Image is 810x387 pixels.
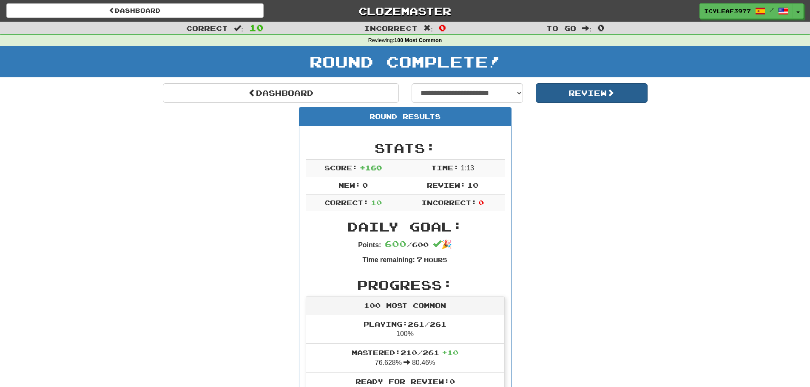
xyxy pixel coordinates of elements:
span: + 160 [360,164,382,172]
span: 10 [249,23,264,33]
span: 0 [597,23,605,33]
span: To go [546,24,576,32]
span: Time: [431,164,459,172]
span: 🎉 [433,240,452,249]
span: Correct [186,24,228,32]
span: 600 [385,239,406,249]
small: Hours [424,256,447,263]
button: Review [536,83,648,103]
span: / 600 [385,240,429,249]
span: Correct: [324,198,369,206]
span: : [423,25,433,32]
span: 0 [362,181,368,189]
strong: 100 Most Common [394,37,442,43]
span: Score: [324,164,358,172]
strong: Points: [358,241,381,249]
span: Ready for Review: 0 [355,377,455,385]
span: Mastered: 210 / 261 [352,348,458,356]
a: IcyLeaf3977 / [699,3,793,19]
a: Dashboard [163,83,399,103]
span: New: [338,181,361,189]
span: 10 [371,198,382,206]
span: / [770,7,774,13]
h1: Round Complete! [3,53,807,70]
span: 1 : 13 [461,164,474,172]
div: 100 Most Common [306,297,504,315]
span: 10 [467,181,478,189]
h2: Progress: [306,278,505,292]
span: Incorrect [364,24,418,32]
span: Review: [427,181,466,189]
a: Dashboard [6,3,264,18]
span: + 10 [442,348,458,356]
h2: Daily Goal: [306,220,505,234]
span: Playing: 261 / 261 [364,320,446,328]
li: 76.628% 80.46% [306,343,504,373]
h2: Stats: [306,141,505,155]
span: : [582,25,591,32]
a: Clozemaster [276,3,534,18]
li: 100% [306,315,504,344]
div: Round Results [299,107,511,126]
span: IcyLeaf3977 [704,7,751,15]
span: 0 [439,23,446,33]
span: : [234,25,243,32]
span: Incorrect: [421,198,477,206]
span: 7 [417,255,422,263]
strong: Time remaining: [363,256,415,263]
span: 0 [478,198,484,206]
